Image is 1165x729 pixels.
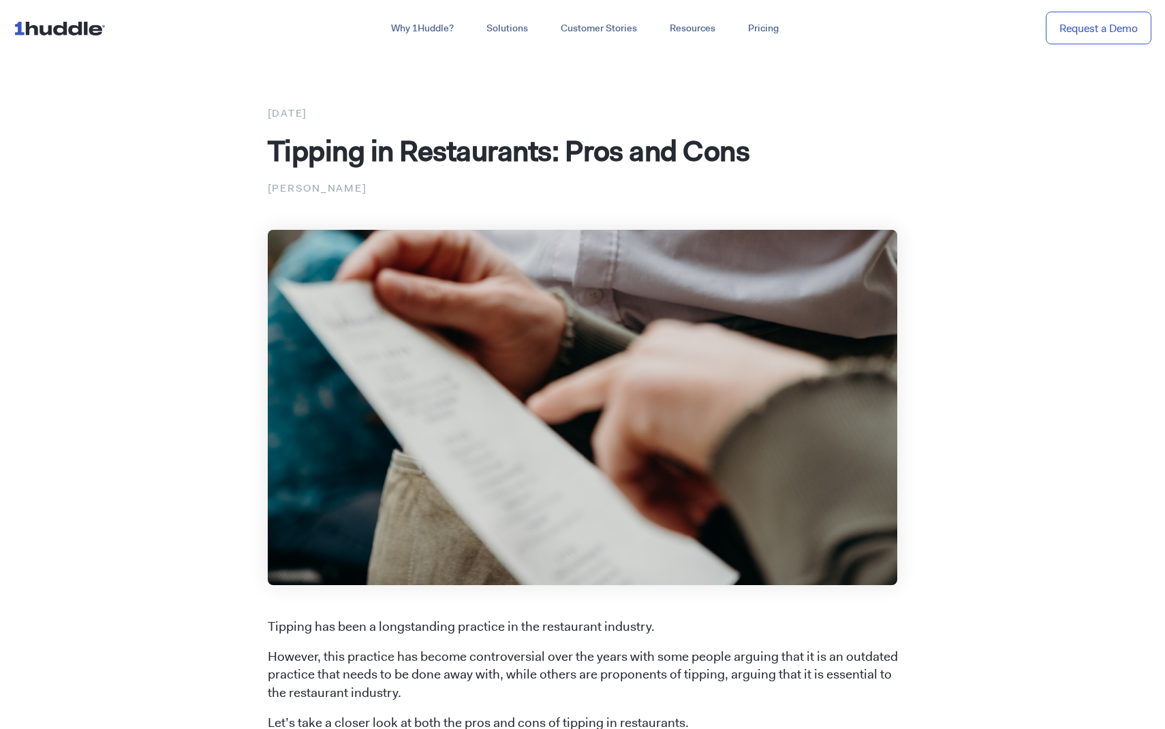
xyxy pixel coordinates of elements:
[544,16,653,41] a: Customer Stories
[1046,12,1151,45] a: Request a Demo
[732,16,795,41] a: Pricing
[268,132,750,170] span: Tipping in Restaurants: Pros and Cons
[470,16,544,41] a: Solutions
[268,179,898,197] p: [PERSON_NAME]
[268,618,898,636] p: Tipping has been a longstanding practice in the restaurant industry.
[375,16,470,41] a: Why 1Huddle?
[653,16,732,41] a: Resources
[14,15,111,41] img: ...
[268,104,898,122] div: [DATE]
[268,648,898,703] p: However, this practice has become controversial over the years with some people arguing that it i...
